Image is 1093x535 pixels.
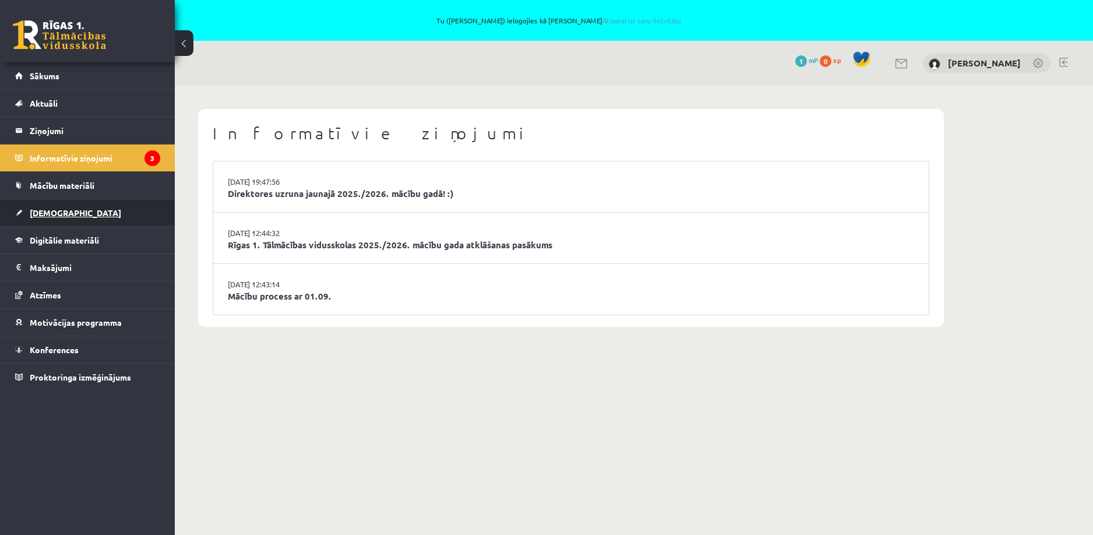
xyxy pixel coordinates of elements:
[13,20,106,50] a: Rīgas 1. Tālmācības vidusskola
[15,90,160,117] a: Aktuāli
[30,71,59,81] span: Sākums
[948,57,1021,69] a: [PERSON_NAME]
[30,207,121,218] span: [DEMOGRAPHIC_DATA]
[228,279,315,290] a: [DATE] 12:43:14
[213,124,929,143] h1: Informatīvie ziņojumi
[809,55,818,65] span: mP
[228,290,914,303] a: Mācību process ar 01.09.
[30,372,131,382] span: Proktoringa izmēģinājums
[833,55,841,65] span: xp
[30,344,79,355] span: Konferences
[134,17,983,24] span: Tu ([PERSON_NAME]) ielogojies kā [PERSON_NAME]
[795,55,818,65] a: 1 mP
[820,55,847,65] a: 0 xp
[30,290,61,300] span: Atzīmes
[795,55,807,67] span: 1
[228,227,315,239] a: [DATE] 12:44:32
[228,238,914,252] a: Rīgas 1. Tālmācības vidusskolas 2025./2026. mācību gada atklāšanas pasākums
[15,199,160,226] a: [DEMOGRAPHIC_DATA]
[15,281,160,308] a: Atzīmes
[30,180,94,191] span: Mācību materiāli
[15,62,160,89] a: Sākums
[30,98,58,108] span: Aktuāli
[15,309,160,336] a: Motivācijas programma
[929,58,940,70] img: Vitālijs Čugunovs
[30,317,122,328] span: Motivācijas programma
[15,336,160,363] a: Konferences
[15,364,160,390] a: Proktoringa izmēģinājums
[30,117,160,144] legend: Ziņojumi
[144,150,160,166] i: 3
[15,172,160,199] a: Mācību materiāli
[15,145,160,171] a: Informatīvie ziņojumi3
[30,145,160,171] legend: Informatīvie ziņojumi
[602,16,681,25] a: Atpakaļ uz savu lietotāju
[228,176,315,188] a: [DATE] 19:47:56
[30,235,99,245] span: Digitālie materiāli
[820,55,831,67] span: 0
[15,254,160,281] a: Maksājumi
[15,117,160,144] a: Ziņojumi
[30,254,160,281] legend: Maksājumi
[228,187,914,200] a: Direktores uzruna jaunajā 2025./2026. mācību gadā! :)
[15,227,160,254] a: Digitālie materiāli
